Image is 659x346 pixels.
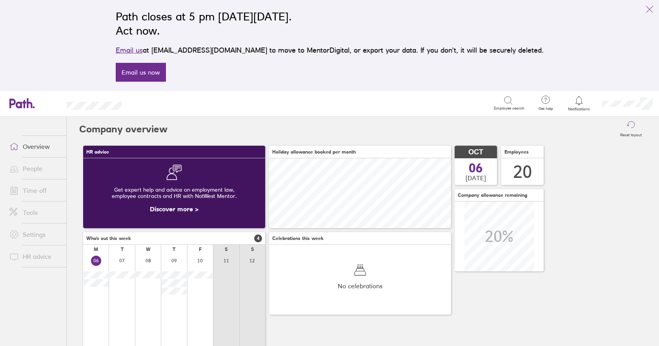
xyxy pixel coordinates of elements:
a: Notifications [566,95,592,112]
span: Notifications [566,107,592,112]
span: Celebrations this week [272,236,324,241]
span: OCT [468,148,483,156]
div: Get expert help and advice on employment law, employee contracts and HR with NatWest Mentor. [89,180,259,205]
div: T [121,247,124,252]
span: 4 [254,234,262,242]
div: 20 [513,162,532,182]
a: Tools [3,205,66,220]
span: Get help [533,106,559,111]
a: HR advice [3,249,66,264]
p: at [EMAIL_ADDRESS][DOMAIN_NAME] to move to MentorDigital, or export your data. If you don’t, it w... [116,45,544,56]
div: M [94,247,98,252]
span: 06 [469,162,483,174]
a: Email us now [116,63,166,82]
a: Time off [3,183,66,198]
span: [DATE] [466,174,486,181]
span: HR advice [86,149,109,155]
div: T [173,247,175,252]
h2: Path closes at 5 pm [DATE][DATE]. Act now. [116,9,544,38]
a: Overview [3,139,66,154]
span: No celebrations [338,282,382,289]
span: Employee search [494,106,524,111]
a: Discover more > [150,205,198,213]
div: S [251,247,254,252]
a: Email us [116,46,143,54]
div: W [146,247,151,252]
div: F [199,247,202,252]
span: Employees [504,149,529,155]
span: Who's out this week [86,236,131,241]
span: Holiday allowance booked per month [272,149,356,155]
div: S [225,247,228,252]
button: Reset layout [615,117,646,142]
label: Reset layout [615,130,646,137]
div: Search [143,99,163,106]
a: People [3,161,66,176]
a: Settings [3,227,66,242]
h2: Company overview [79,117,167,142]
span: Company allowance remaining [458,192,527,198]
